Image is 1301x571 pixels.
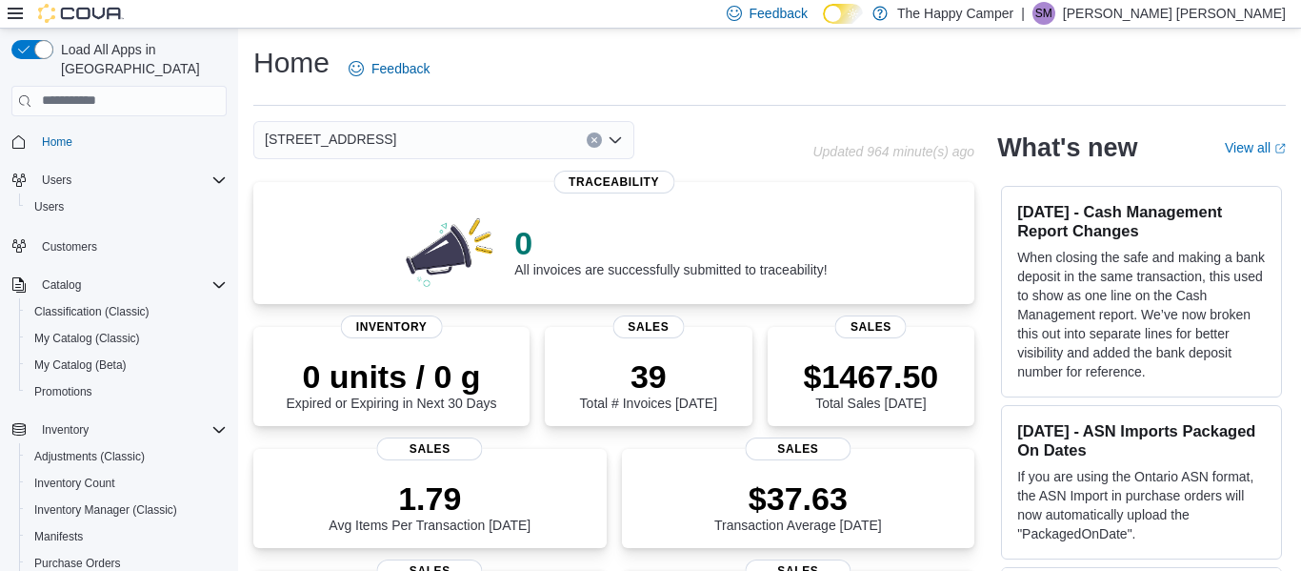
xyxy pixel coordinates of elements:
[34,357,127,373] span: My Catalog (Beta)
[34,234,227,257] span: Customers
[27,300,157,323] a: Classification (Classic)
[38,4,124,23] img: Cova
[34,199,64,214] span: Users
[823,24,824,25] span: Dark Mode
[34,331,140,346] span: My Catalog (Classic)
[34,556,121,571] span: Purchase Orders
[34,235,105,258] a: Customers
[42,422,89,438] span: Inventory
[27,380,100,403] a: Promotions
[329,479,530,533] div: Avg Items Per Transaction [DATE]
[27,472,123,495] a: Inventory Count
[34,274,89,296] button: Catalog
[608,133,623,148] button: Open list of options
[1021,2,1025,25] p: |
[27,525,90,548] a: Manifests
[19,378,234,405] button: Promotions
[42,173,71,188] span: Users
[53,40,227,78] span: Load All Apps in [GEOGRAPHIC_DATA]
[34,418,96,441] button: Inventory
[514,224,827,277] div: All invoices are successfully submitted to traceability!
[587,133,602,148] button: Clear input
[34,304,150,319] span: Classification (Classic)
[4,167,234,194] button: Users
[514,224,827,262] p: 0
[19,443,234,470] button: Adjustments (Classic)
[1225,140,1286,155] a: View allExternal link
[1063,2,1286,25] p: [PERSON_NAME] [PERSON_NAME]
[27,327,148,350] a: My Catalog (Classic)
[377,438,483,460] span: Sales
[401,213,500,289] img: 0
[803,357,938,411] div: Total Sales [DATE]
[803,357,938,396] p: $1467.50
[19,497,234,523] button: Inventory Manager (Classic)
[34,476,115,491] span: Inventory Count
[27,499,185,521] a: Inventory Manager (Classic)
[287,357,497,411] div: Expired or Expiring in Next 30 Days
[812,144,974,159] p: Updated 964 minute(s) ago
[4,272,234,298] button: Catalog
[750,4,808,23] span: Feedback
[253,44,330,82] h1: Home
[1035,2,1052,25] span: SM
[34,418,227,441] span: Inventory
[34,449,145,464] span: Adjustments (Classic)
[27,445,152,468] a: Adjustments (Classic)
[714,479,882,533] div: Transaction Average [DATE]
[580,357,717,411] div: Total # Invoices [DATE]
[19,470,234,497] button: Inventory Count
[341,50,437,88] a: Feedback
[34,131,80,153] a: Home
[27,327,227,350] span: My Catalog (Classic)
[341,316,443,338] span: Inventory
[27,195,227,218] span: Users
[27,354,227,377] span: My Catalog (Beta)
[553,171,674,194] span: Traceability
[34,502,177,518] span: Inventory Manager (Classic)
[19,325,234,352] button: My Catalog (Classic)
[42,134,72,150] span: Home
[714,479,882,518] p: $37.63
[27,525,227,548] span: Manifests
[34,529,83,544] span: Manifests
[27,354,134,377] a: My Catalog (Beta)
[19,352,234,378] button: My Catalog (Beta)
[897,2,1013,25] p: The Happy Camper
[27,195,71,218] a: Users
[1032,2,1055,25] div: Sutton Mayes
[371,59,430,78] span: Feedback
[4,417,234,443] button: Inventory
[612,316,684,338] span: Sales
[329,479,530,518] p: 1.79
[4,232,234,259] button: Customers
[34,169,79,192] button: Users
[19,298,234,325] button: Classification (Classic)
[27,499,227,521] span: Inventory Manager (Classic)
[835,316,907,338] span: Sales
[27,380,227,403] span: Promotions
[1274,143,1286,154] svg: External link
[997,133,1137,163] h2: What's new
[34,274,227,296] span: Catalog
[19,194,234,220] button: Users
[1017,467,1266,543] p: If you are using the Ontario ASN format, the ASN Import in purchase orders will now automatically...
[1017,248,1266,381] p: When closing the safe and making a bank deposit in the same transaction, this used to show as one...
[42,239,97,255] span: Customers
[1017,202,1266,240] h3: [DATE] - Cash Management Report Changes
[287,357,497,396] p: 0 units / 0 g
[19,523,234,550] button: Manifests
[745,438,851,460] span: Sales
[34,130,227,153] span: Home
[27,445,227,468] span: Adjustments (Classic)
[27,300,227,323] span: Classification (Classic)
[34,169,227,192] span: Users
[823,4,863,24] input: Dark Mode
[42,277,81,293] span: Catalog
[265,128,396,151] span: [STREET_ADDRESS]
[27,472,227,495] span: Inventory Count
[4,128,234,155] button: Home
[1017,421,1266,459] h3: [DATE] - ASN Imports Packaged On Dates
[34,384,92,399] span: Promotions
[580,357,717,396] p: 39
